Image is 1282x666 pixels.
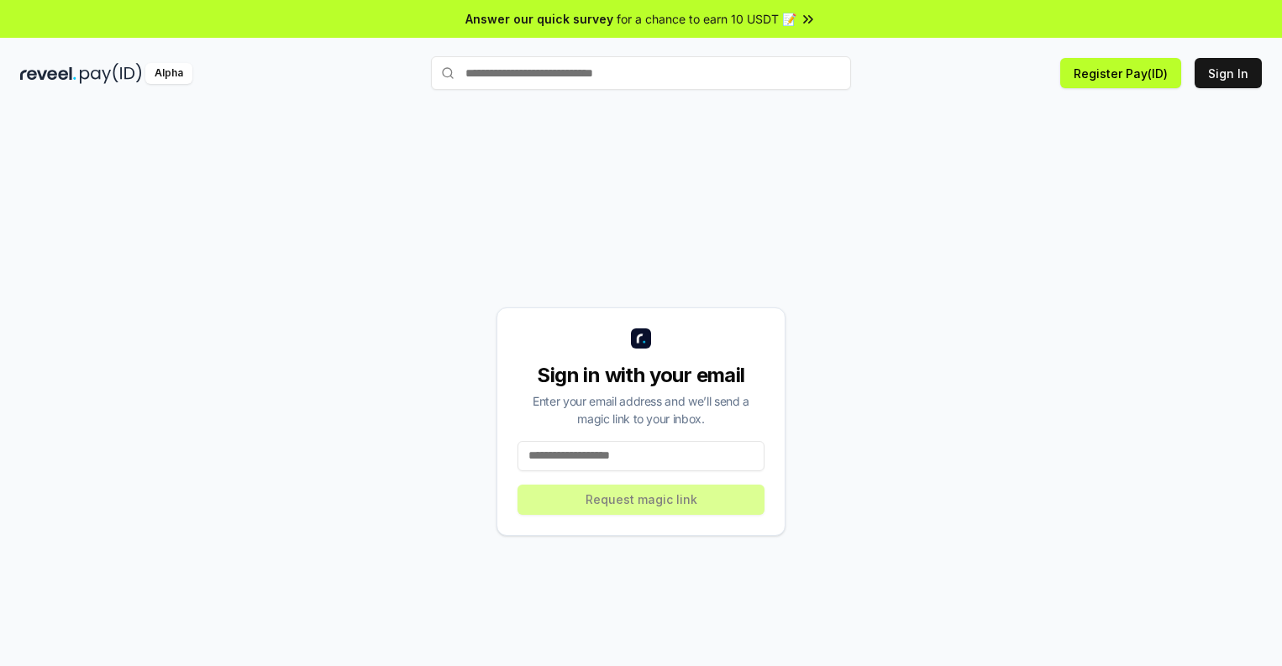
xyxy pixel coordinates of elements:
button: Register Pay(ID) [1060,58,1181,88]
img: reveel_dark [20,63,76,84]
button: Sign In [1195,58,1262,88]
span: Answer our quick survey [465,10,613,28]
div: Alpha [145,63,192,84]
img: logo_small [631,328,651,349]
div: Sign in with your email [518,362,764,389]
div: Enter your email address and we’ll send a magic link to your inbox. [518,392,764,427]
img: pay_id [80,63,142,84]
span: for a chance to earn 10 USDT 📝 [617,10,796,28]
